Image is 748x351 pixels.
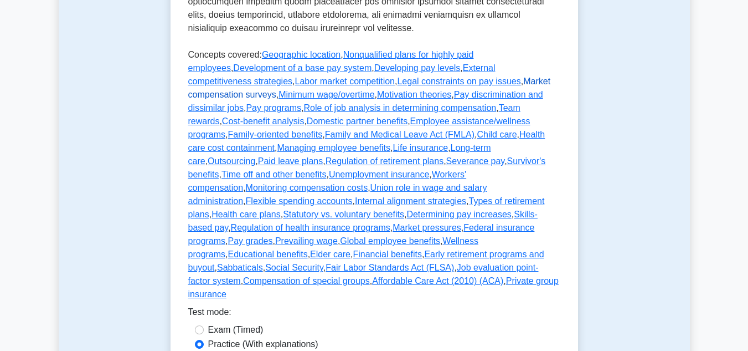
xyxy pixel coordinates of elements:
[228,250,308,259] a: Educational benefits
[246,103,301,113] a: Pay programs
[231,223,390,232] a: Regulation of health insurance programs
[377,90,451,99] a: Motivation theories
[340,236,440,246] a: Global employee benefits
[393,143,448,152] a: Life insurance
[406,210,511,219] a: Determining pay increases
[211,210,281,219] a: Health care plans
[221,170,326,179] a: Time off and other benefits
[275,236,338,246] a: Prevailing wage
[265,263,323,272] a: Social Security
[393,223,461,232] a: Market pressures
[208,323,264,337] label: Exam (Timed)
[283,210,404,219] a: Statutory vs. voluntary benefits
[477,130,517,139] a: Child care
[233,63,372,73] a: Development of a base pay system
[325,130,474,139] a: Family and Medical Leave Act (FMLA)
[246,183,368,192] a: Monitoring compensation costs
[326,263,454,272] a: Fair Labor Standards Act (FLSA)
[307,116,407,126] a: Domestic partner benefits
[188,48,560,306] p: Concepts covered: , , , , , , , , , , , , , , , , , , , , , , , , , , , , , , , , , , , , , , , ,...
[188,196,545,219] a: Types of retirement plans
[353,250,422,259] a: Financial benefits
[278,90,374,99] a: Minimum wage/overtime
[222,116,305,126] a: Cost-benefit analysis
[243,276,370,286] a: Compensation of special groups
[295,77,395,86] a: Labor market competition
[228,130,323,139] a: Family-oriented benefits
[217,263,263,272] a: Sabbaticals
[303,103,496,113] a: Role of job analysis in determining compensation
[258,156,323,166] a: Paid leave plans
[228,236,273,246] a: Pay grades
[246,196,353,206] a: Flexible spending accounts
[446,156,505,166] a: Severance pay
[355,196,466,206] a: Internal alignment strategies
[262,50,341,59] a: Geographic location
[188,306,560,323] div: Test mode:
[208,156,255,166] a: Outsourcing
[208,338,318,351] label: Practice (With explanations)
[188,77,551,99] a: Market compensation surveys
[397,77,520,86] a: Legal constraints on pay issues
[310,250,350,259] a: Elder care
[188,223,535,246] a: Federal insurance programs
[374,63,461,73] a: Developing pay levels
[372,276,503,286] a: Affordable Care Act (2010) (ACA)
[277,143,390,152] a: Managing employee benefits
[329,170,429,179] a: Unemployment insurance
[326,156,443,166] a: Regulation of retirement plans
